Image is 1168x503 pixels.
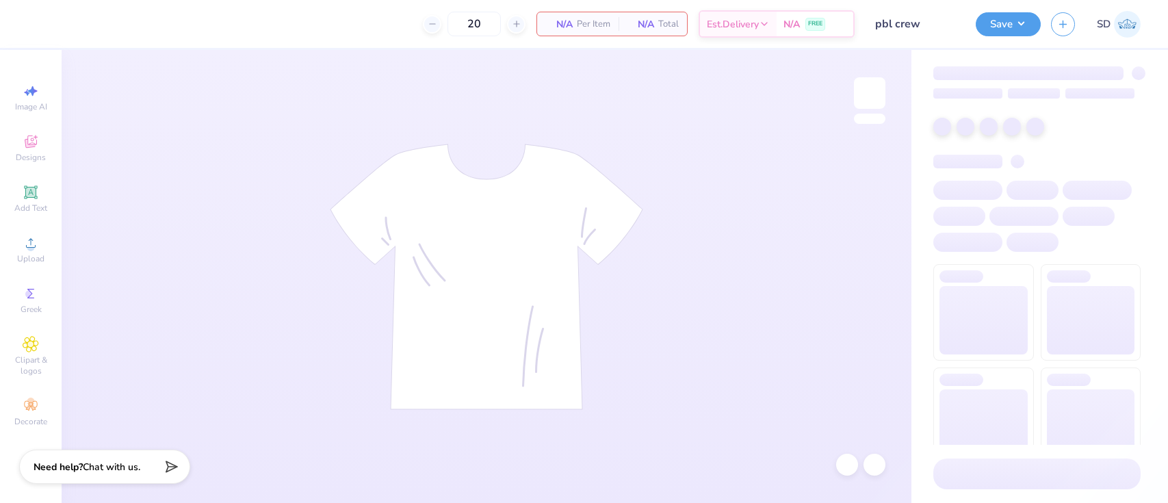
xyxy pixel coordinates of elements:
span: Image AI [15,101,47,112]
span: Total [658,17,679,31]
span: Add Text [14,203,47,214]
span: Designs [16,152,46,163]
span: N/A [783,17,800,31]
span: SD [1097,16,1111,32]
span: Per Item [577,17,610,31]
a: SD [1097,11,1141,38]
img: Sparsh Drolia [1114,11,1141,38]
img: tee-skeleton.svg [330,144,643,410]
span: Decorate [14,416,47,427]
span: Greek [21,304,42,315]
span: Chat with us. [83,461,140,474]
span: Clipart & logos [7,354,55,376]
span: N/A [545,17,573,31]
span: Est. Delivery [707,17,759,31]
strong: Need help? [34,461,83,474]
button: Save [976,12,1041,36]
input: – – [447,12,501,36]
span: FREE [808,19,822,29]
span: Upload [17,253,44,264]
span: N/A [627,17,654,31]
input: Untitled Design [865,10,965,38]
